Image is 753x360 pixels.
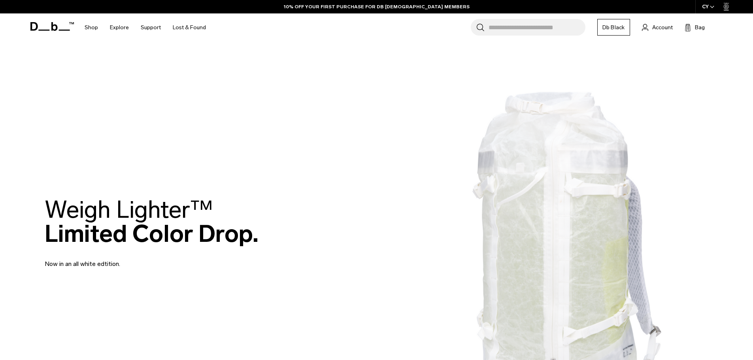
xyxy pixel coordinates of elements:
span: Bag [695,23,705,32]
a: Lost & Found [173,13,206,41]
span: Account [652,23,673,32]
a: Account [642,23,673,32]
a: Explore [110,13,129,41]
span: Weigh Lighter™ [45,195,213,224]
a: 10% OFF YOUR FIRST PURCHASE FOR DB [DEMOGRAPHIC_DATA] MEMBERS [284,3,470,10]
a: Support [141,13,161,41]
a: Db Black [597,19,630,36]
button: Bag [685,23,705,32]
h2: Limited Color Drop. [45,198,259,246]
nav: Main Navigation [79,13,212,41]
p: Now in an all white edtition. [45,250,234,269]
a: Shop [85,13,98,41]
